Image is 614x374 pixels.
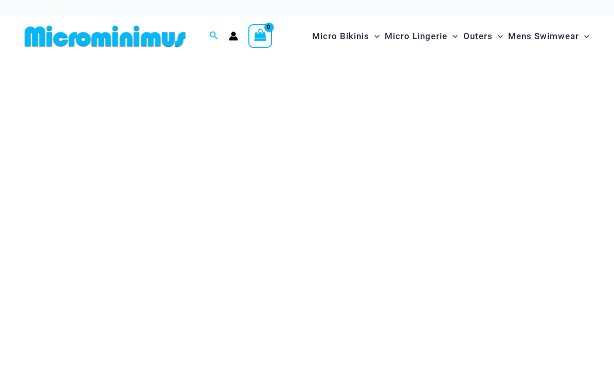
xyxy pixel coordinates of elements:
span: Micro Bikinis [312,23,369,49]
a: Search icon link [209,30,219,43]
span: Menu Toggle [447,23,458,49]
span: Outers [463,23,493,49]
span: Micro Lingerie [385,23,447,49]
span: Menu Toggle [493,23,503,49]
a: Mens SwimwearMenu ToggleMenu Toggle [505,21,592,52]
span: Menu Toggle [369,23,380,49]
img: MM SHOP LOGO FLAT [21,25,190,48]
nav: Site Navigation [308,19,593,54]
a: View Shopping Cart, empty [248,24,272,48]
span: Menu Toggle [579,23,589,49]
a: Account icon link [229,31,238,41]
a: OutersMenu ToggleMenu Toggle [461,21,505,52]
a: Micro LingerieMenu ToggleMenu Toggle [382,21,460,52]
a: Micro BikinisMenu ToggleMenu Toggle [310,21,382,52]
span: Mens Swimwear [508,23,579,49]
